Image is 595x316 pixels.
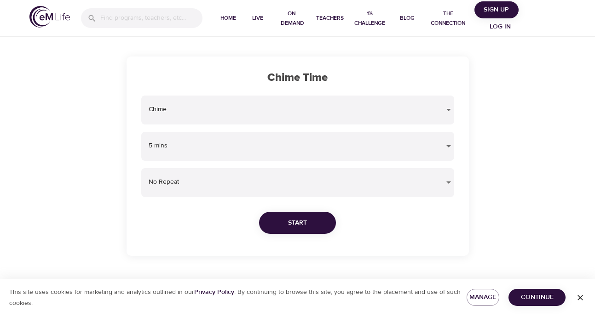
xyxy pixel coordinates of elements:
[482,21,519,33] span: Log in
[288,217,307,229] span: Start
[467,289,500,306] button: Manage
[508,289,566,306] button: Continue
[426,9,471,28] span: The Connection
[396,13,418,23] span: Blog
[29,6,70,28] img: logo
[217,13,239,23] span: Home
[351,9,389,28] span: 1% Challenge
[149,103,454,117] div: Chime
[194,288,234,296] a: Privacy Policy
[516,292,558,303] span: Continue
[247,13,269,23] span: Live
[149,139,454,153] div: 5 mins
[100,8,202,28] input: Find programs, teachers, etc...
[474,292,492,303] span: Manage
[316,13,344,23] span: Teachers
[478,4,515,16] span: Sign Up
[474,1,519,18] button: Sign Up
[259,212,336,234] button: Start
[276,9,309,28] span: On-Demand
[149,175,454,189] div: No Repeat
[141,71,454,85] h2: Chime Time
[478,18,522,35] button: Log in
